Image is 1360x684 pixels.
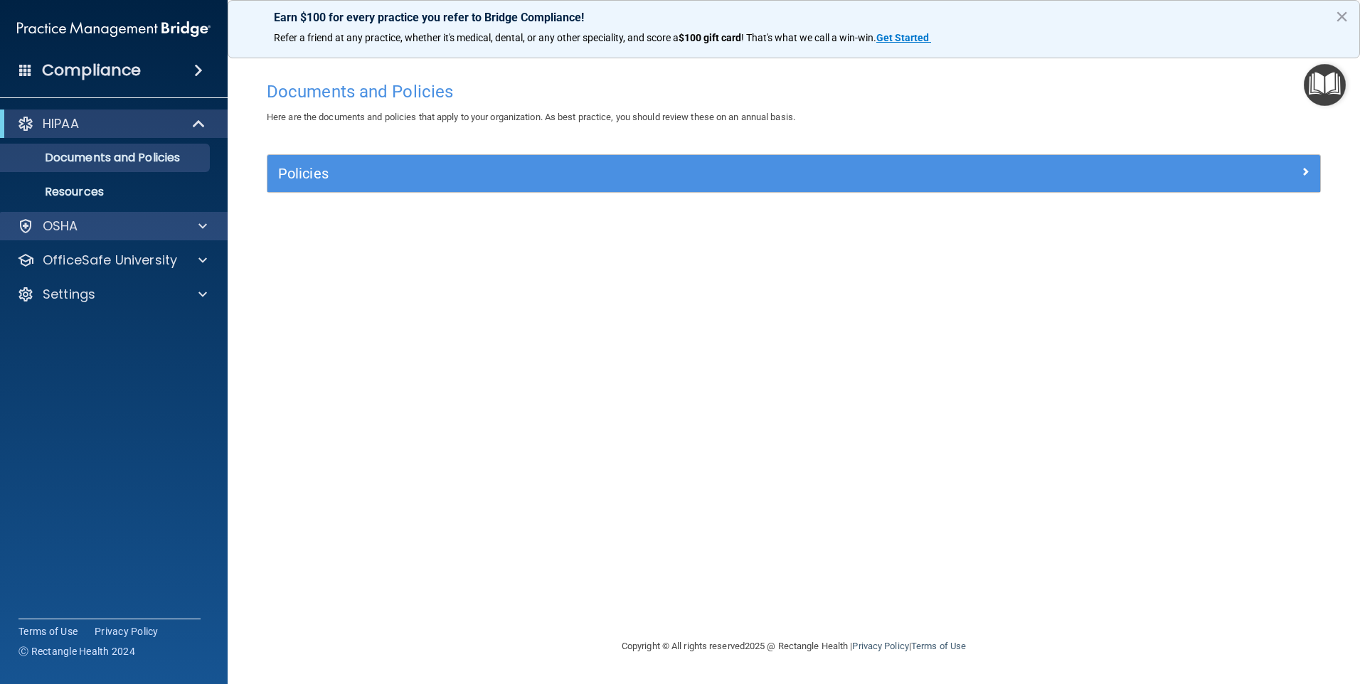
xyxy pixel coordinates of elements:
p: Settings [43,286,95,303]
p: Documents and Policies [9,151,203,165]
p: Resources [9,185,203,199]
span: Here are the documents and policies that apply to your organization. As best practice, you should... [267,112,795,122]
a: Get Started [876,32,931,43]
h4: Documents and Policies [267,82,1321,101]
p: OfficeSafe University [43,252,177,269]
h4: Compliance [42,60,141,80]
h5: Policies [278,166,1046,181]
p: OSHA [43,218,78,235]
strong: $100 gift card [679,32,741,43]
button: Open Resource Center [1304,64,1346,106]
a: Terms of Use [18,624,78,638]
a: Privacy Policy [95,624,159,638]
p: HIPAA [43,115,79,132]
strong: Get Started [876,32,929,43]
a: Settings [17,286,207,303]
a: Policies [278,162,1309,185]
p: Earn $100 for every practice you refer to Bridge Compliance! [274,11,1314,24]
div: Copyright © All rights reserved 2025 @ Rectangle Health | | [534,624,1053,669]
span: ! That's what we call a win-win. [741,32,876,43]
a: OSHA [17,218,207,235]
a: OfficeSafe University [17,252,207,269]
span: Refer a friend at any practice, whether it's medical, dental, or any other speciality, and score a [274,32,679,43]
span: Ⓒ Rectangle Health 2024 [18,644,135,658]
a: Privacy Policy [852,641,908,651]
img: PMB logo [17,15,211,43]
a: Terms of Use [911,641,966,651]
button: Close [1335,5,1349,28]
a: HIPAA [17,115,206,132]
